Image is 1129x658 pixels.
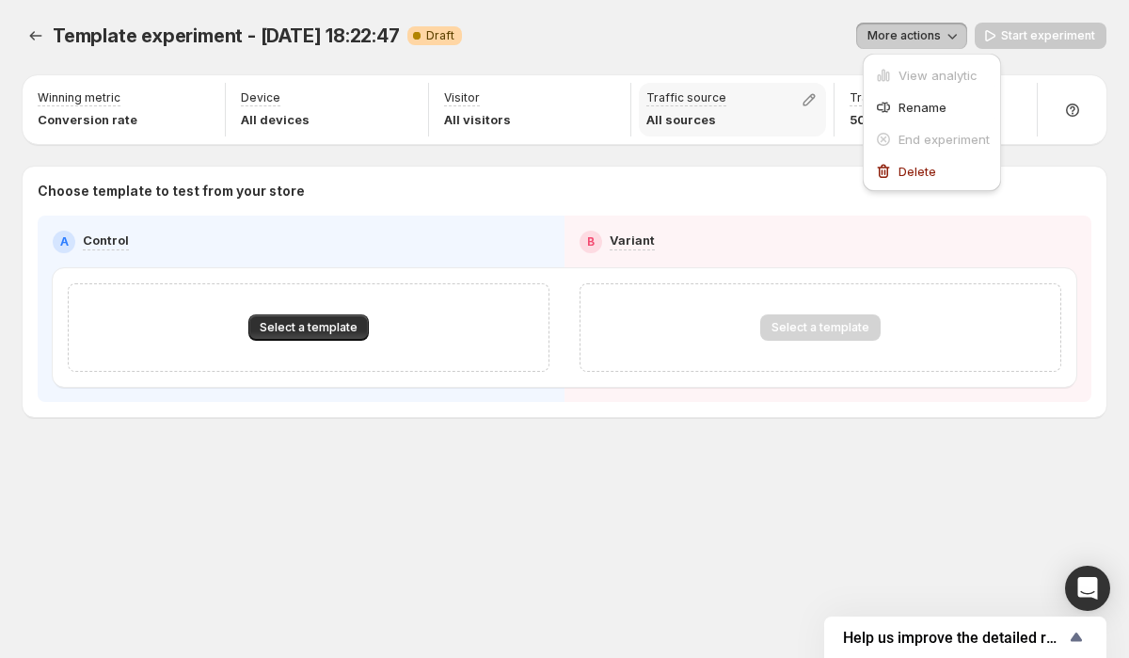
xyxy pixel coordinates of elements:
span: View analytic [898,68,978,83]
p: Traffic split [850,90,914,105]
span: Select a template [260,320,358,335]
p: Traffic source [646,90,726,105]
p: Conversion rate [38,110,137,129]
div: Open Intercom Messenger [1065,566,1110,611]
p: All devices [241,110,310,129]
p: 50 - 50 [850,110,914,129]
button: Select a template [248,314,369,341]
button: View analytic [868,59,995,89]
p: Winning metric [38,90,120,105]
p: All visitors [444,110,511,129]
button: End experiment [868,123,995,153]
span: End experiment [898,132,990,147]
p: Device [241,90,280,105]
span: Rename [898,100,946,115]
p: All sources [646,110,726,129]
span: Help us improve the detailed report for A/B campaigns [843,629,1065,647]
p: Control [83,231,129,249]
p: Variant [610,231,655,249]
h2: A [60,234,69,249]
p: Choose template to test from your store [38,182,1091,201]
button: Delete [868,155,995,185]
h2: B [587,234,595,249]
p: Visitor [444,90,480,105]
span: More actions [867,28,941,43]
button: Show survey - Help us improve the detailed report for A/B campaigns [843,626,1088,649]
button: More actions [856,23,967,49]
span: Draft [426,28,454,43]
span: Template experiment - [DATE] 18:22:47 [53,24,400,47]
button: Rename [868,91,995,121]
span: Delete [898,164,936,179]
button: Experiments [23,23,49,49]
